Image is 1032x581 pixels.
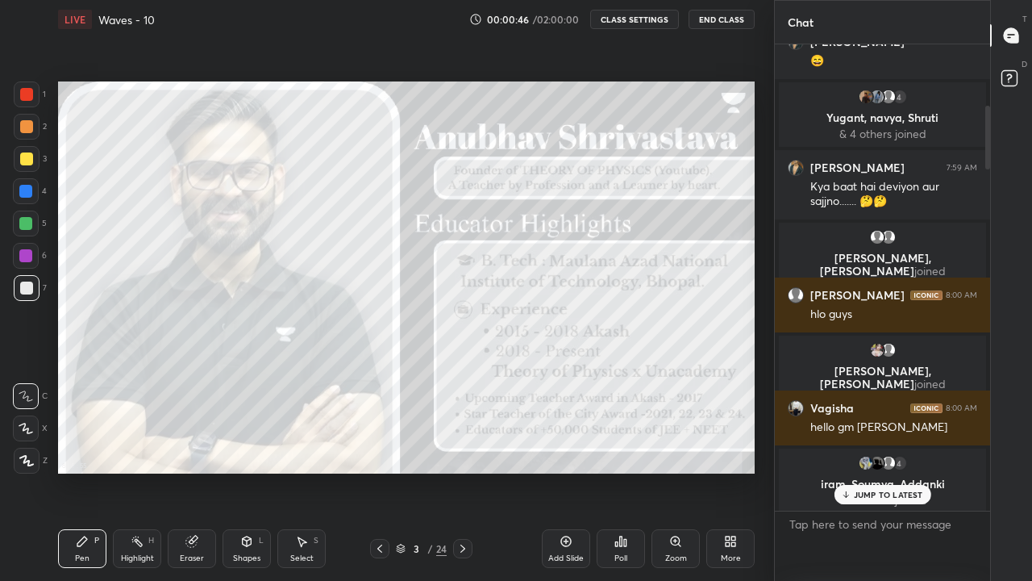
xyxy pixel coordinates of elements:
[13,178,47,204] div: 4
[14,114,47,140] div: 2
[548,554,584,562] div: Add Slide
[259,537,264,545] div: L
[721,554,741,562] div: More
[14,275,47,301] div: 7
[689,10,755,29] button: End Class
[148,537,154,545] div: H
[409,544,425,554] div: 3
[775,1,826,44] p: Chat
[1022,58,1027,70] p: D
[14,146,47,172] div: 3
[665,554,687,562] div: Zoom
[290,554,314,562] div: Select
[314,537,318,545] div: S
[98,12,155,27] h4: Waves - 10
[590,10,679,29] button: CLASS SETTINGS
[854,490,923,499] p: JUMP TO LATEST
[233,554,260,562] div: Shapes
[428,544,433,554] div: /
[1022,13,1027,25] p: T
[13,383,48,409] div: C
[180,554,204,562] div: Eraser
[121,554,154,562] div: Highlight
[614,554,627,562] div: Poll
[14,82,46,107] div: 1
[13,243,47,269] div: 6
[94,537,99,545] div: P
[13,211,47,236] div: 5
[14,448,48,474] div: Z
[75,554,89,562] div: Pen
[775,44,990,511] div: grid
[13,416,48,441] div: X
[58,10,92,29] div: LIVE
[436,541,447,556] div: 24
